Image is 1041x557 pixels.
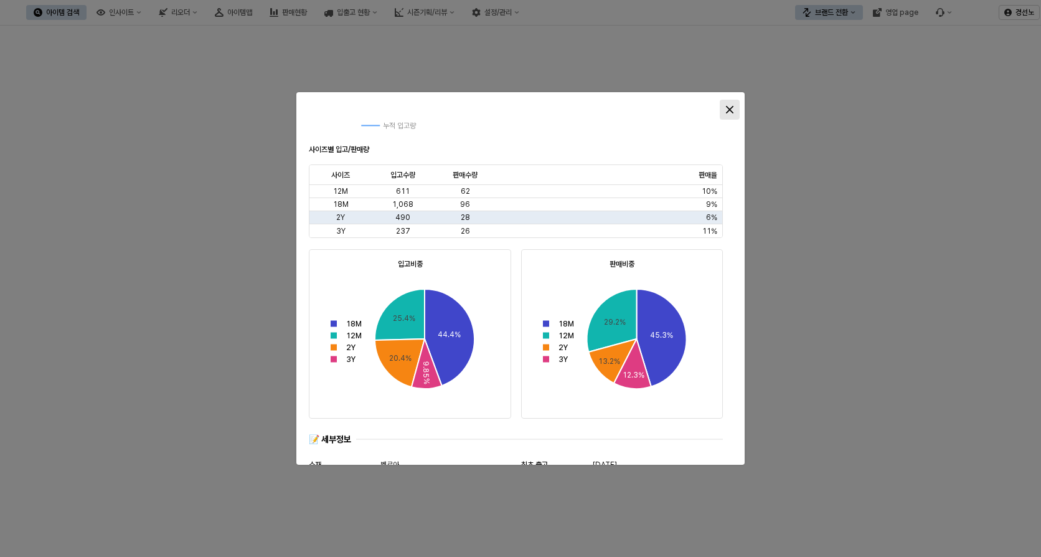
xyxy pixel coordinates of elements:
[706,212,717,222] span: 6%
[610,260,634,269] strong: 판매비중
[702,186,717,196] span: 10%
[309,460,321,469] span: 소재
[392,199,413,209] span: 1,068
[390,169,415,179] span: 입고수량
[331,169,350,179] span: 사이즈
[309,145,369,154] strong: 사이즈별 입고/판매량
[593,459,617,471] span: [DATE]
[333,186,348,196] span: 12M
[395,212,410,222] span: 490
[336,212,345,222] span: 2Y
[521,460,548,469] span: 최초 출고
[461,186,470,196] span: 62
[461,212,470,222] span: 28
[398,260,423,269] strong: 입고비중
[720,100,740,120] button: Close
[699,169,717,179] span: 판매율
[396,186,410,196] span: 611
[706,199,717,209] span: 9%
[336,226,346,236] span: 3Y
[460,199,470,209] span: 96
[333,199,349,209] span: 18M
[702,226,717,236] span: 11%
[380,459,399,471] span: 벨로아
[396,226,410,236] span: 237
[309,434,351,445] div: 📝 세부정보
[453,169,478,179] span: 판매수량
[461,226,470,236] span: 26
